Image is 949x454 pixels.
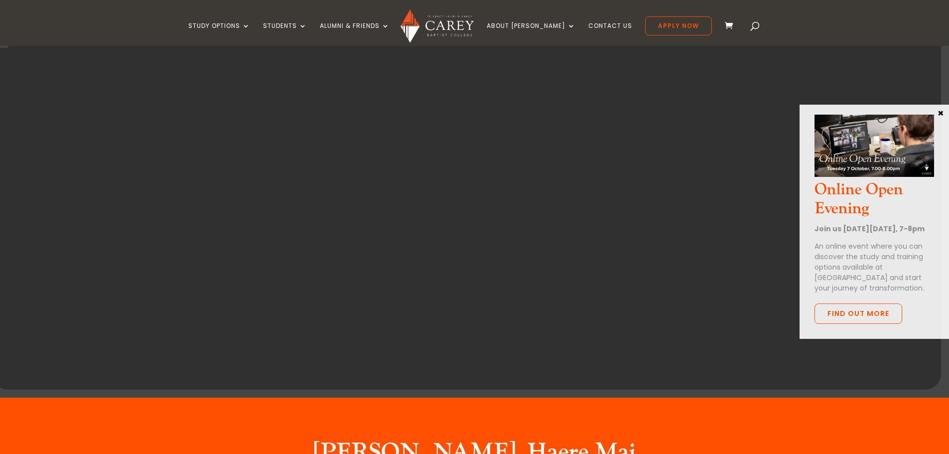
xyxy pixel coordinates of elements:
[320,22,390,46] a: Alumni & Friends
[588,22,632,46] a: Contact Us
[814,115,934,177] img: Online Open Evening Oct 2025
[188,22,250,46] a: Study Options
[814,224,925,234] strong: Join us [DATE][DATE], 7-8pm
[487,22,575,46] a: About [PERSON_NAME]
[814,168,934,180] a: Online Open Evening Oct 2025
[814,303,902,324] a: Find out more
[645,16,712,35] a: Apply Now
[401,9,474,43] img: Carey Baptist College
[814,241,934,294] p: An online event where you can discover the study and training options available at [GEOGRAPHIC_DA...
[814,180,934,224] h3: Online Open Evening
[263,22,307,46] a: Students
[936,108,946,117] button: Close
